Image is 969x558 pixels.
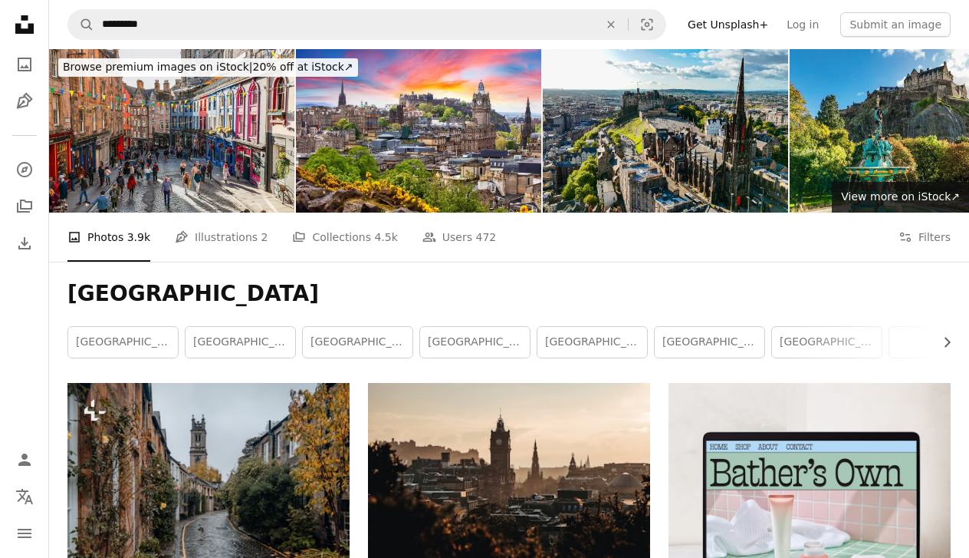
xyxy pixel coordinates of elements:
a: Download History [9,228,40,259]
a: Log in / Sign up [9,444,40,475]
a: View more on iStock↗ [832,182,969,213]
a: [GEOGRAPHIC_DATA] [420,327,530,358]
a: Illustrations 2 [175,213,268,262]
a: Illustrations [9,86,40,117]
button: Clear [594,10,628,39]
img: Edinburgh castle, Scotland at sunset [296,49,541,213]
a: Calton Hill, Edinburgh, United Kingdom [368,471,650,484]
button: scroll list to the right [933,327,951,358]
button: Filters [898,213,951,262]
button: Menu [9,518,40,549]
a: [GEOGRAPHIC_DATA] [537,327,647,358]
button: Language [9,481,40,512]
a: Collections 4.5k [292,213,397,262]
a: [GEOGRAPHIC_DATA] [303,327,412,358]
span: 4.5k [374,229,397,246]
span: Browse premium images on iStock | [63,61,252,73]
a: [GEOGRAPHIC_DATA] [772,327,882,358]
span: 2 [261,229,268,246]
a: Browse premium images on iStock|20% off at iStock↗ [49,49,367,86]
a: [GEOGRAPHIC_DATA] [655,327,764,358]
a: Get Unsplash+ [678,12,777,37]
a: [GEOGRAPHIC_DATA] [68,327,178,358]
span: 472 [476,229,497,246]
div: 20% off at iStock ↗ [58,58,358,77]
span: View more on iStock ↗ [841,190,960,203]
a: Explore [9,154,40,185]
h1: [GEOGRAPHIC_DATA] [67,280,951,308]
a: Users 472 [422,213,496,262]
a: Collections [9,191,40,222]
img: Aerial view of Edinburgh old town at night with Tolbooth Kirk Church, aerial view of the Old Town... [543,49,788,213]
button: Search Unsplash [68,10,94,39]
a: a cobblestone street with a clock tower in the background [67,471,350,484]
a: Photos [9,49,40,80]
button: Visual search [629,10,665,39]
a: [GEOGRAPHIC_DATA] [186,327,295,358]
form: Find visuals sitewide [67,9,666,40]
a: Log in [777,12,828,37]
button: Submit an image [840,12,951,37]
img: Aerial view of the famous colorful Victoria Street in the Old Town of Edinburgh, Scotland, Englan... [49,49,294,213]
